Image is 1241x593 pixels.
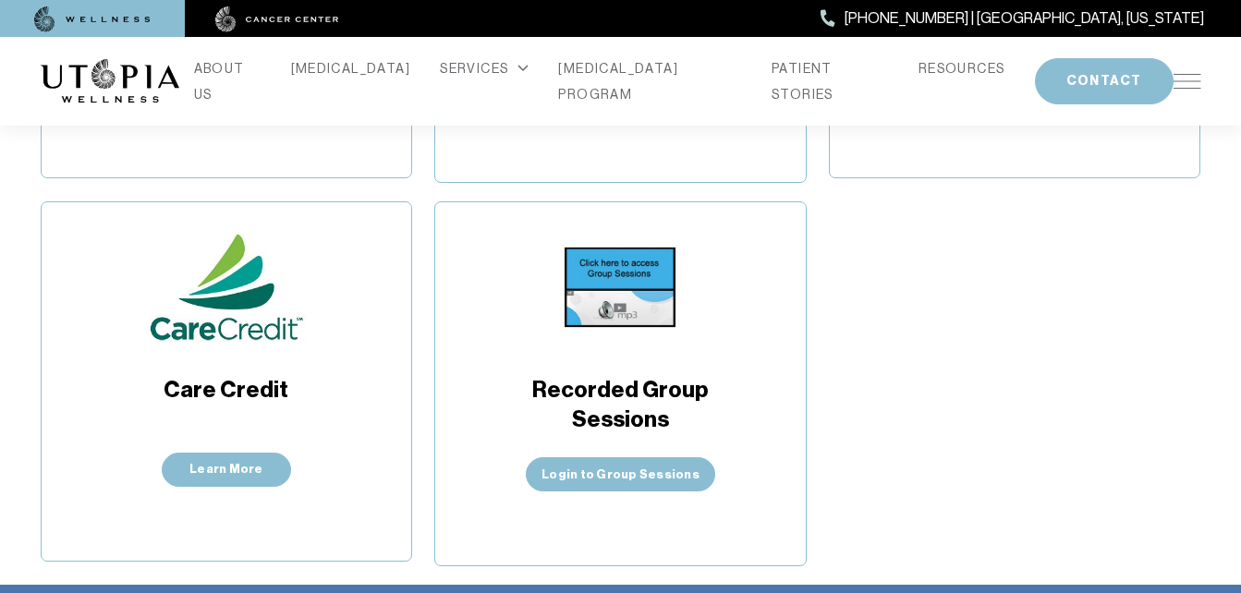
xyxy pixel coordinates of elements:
button: CONTACT [1035,58,1174,104]
a: RESOURCES [919,55,1005,81]
img: Recorded Group Sessions [565,232,675,343]
a: PATIENT STORIES [772,55,889,107]
span: Recorded Group Sessions [495,375,745,435]
div: SERVICES [440,55,529,81]
a: [PHONE_NUMBER] | [GEOGRAPHIC_DATA], [US_STATE] [821,6,1204,30]
span: Care Credit [164,375,288,430]
img: wellness [34,6,151,32]
span: [PHONE_NUMBER] | [GEOGRAPHIC_DATA], [US_STATE] [845,6,1204,30]
a: [MEDICAL_DATA] PROGRAM [558,55,742,107]
a: Learn More [162,453,291,487]
a: Login to Group Sessions [526,457,715,491]
img: logo [41,59,179,103]
a: [MEDICAL_DATA] [291,55,411,81]
a: ABOUT US [194,55,262,107]
img: icon-hamburger [1174,74,1201,89]
img: Care Credit [140,232,312,343]
img: cancer center [215,6,339,32]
